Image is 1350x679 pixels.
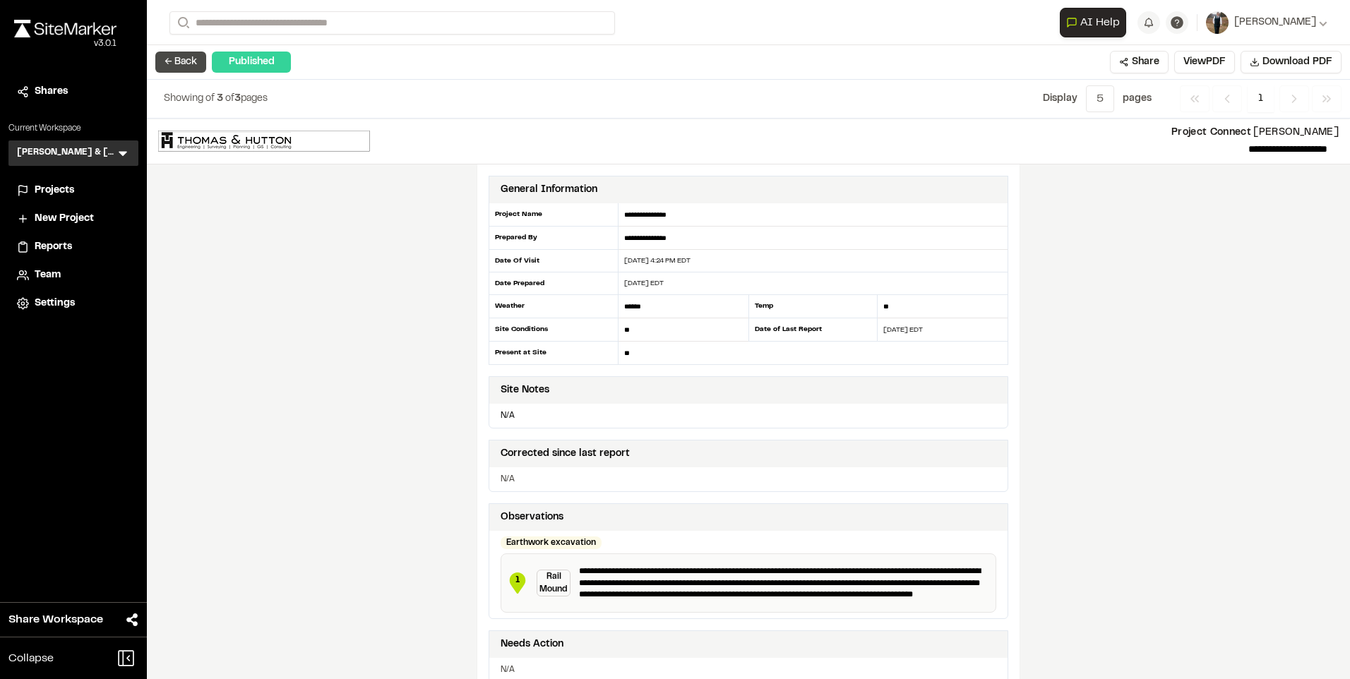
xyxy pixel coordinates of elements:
[619,256,1008,266] div: [DATE] 4:24 PM EDT
[8,650,54,667] span: Collapse
[1086,85,1114,112] button: 5
[748,295,878,318] div: Temp
[489,272,619,295] div: Date Prepared
[1110,51,1169,73] button: Share
[537,570,571,596] div: Rail Mound
[234,95,241,103] span: 3
[17,268,130,283] a: Team
[17,239,130,255] a: Reports
[501,182,597,198] div: General Information
[35,211,94,227] span: New Project
[1206,11,1229,34] img: User
[8,611,103,628] span: Share Workspace
[17,183,130,198] a: Projects
[489,227,619,250] div: Prepared By
[501,663,996,676] p: N/A
[489,295,619,318] div: Weather
[217,95,223,103] span: 3
[1262,54,1332,70] span: Download PDF
[158,131,370,152] img: file
[155,52,206,73] button: ← Back
[17,211,130,227] a: New Project
[169,11,195,35] button: Search
[489,342,619,364] div: Present at Site
[1206,11,1327,34] button: [PERSON_NAME]
[35,296,75,311] span: Settings
[17,296,130,311] a: Settings
[164,91,268,107] p: of pages
[501,446,630,462] div: Corrected since last report
[619,278,1008,289] div: [DATE] EDT
[35,183,74,198] span: Projects
[1241,51,1342,73] button: Download PDF
[495,409,1002,422] p: N/A
[35,239,72,255] span: Reports
[501,637,563,652] div: Needs Action
[1180,85,1342,112] nav: Navigation
[489,203,619,227] div: Project Name
[35,268,61,283] span: Team
[1060,8,1132,37] div: Open AI Assistant
[501,536,602,549] div: Earthwork excavation
[489,250,619,272] div: Date Of Visit
[17,84,130,100] a: Shares
[17,146,116,160] h3: [PERSON_NAME] & [PERSON_NAME]
[14,37,117,50] div: Oh geez...please don't...
[164,95,217,103] span: Showing of
[1043,91,1077,107] p: Display
[1060,8,1126,37] button: Open AI Assistant
[1174,51,1235,73] button: ViewPDF
[1234,15,1316,30] span: [PERSON_NAME]
[1080,14,1120,31] span: AI Help
[878,325,1008,335] div: [DATE] EDT
[8,122,138,135] p: Current Workspace
[501,473,996,486] p: N/A
[381,125,1339,140] p: [PERSON_NAME]
[501,383,549,398] div: Site Notes
[507,574,528,587] span: 1
[212,52,291,73] div: Published
[1123,91,1152,107] p: page s
[748,318,878,342] div: Date of Last Report
[1248,85,1274,112] span: 1
[501,510,563,525] div: Observations
[14,20,117,37] img: rebrand.png
[489,318,619,342] div: Site Conditions
[35,84,68,100] span: Shares
[1171,128,1251,137] span: Project Connect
